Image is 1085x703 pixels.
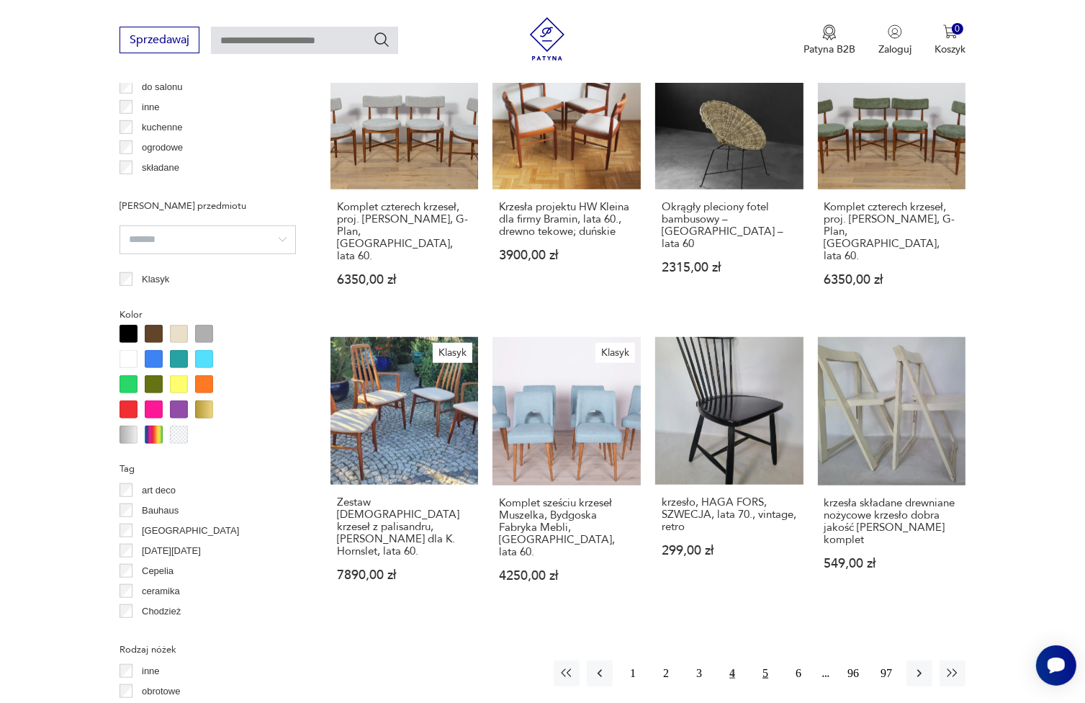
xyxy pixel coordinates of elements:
[873,661,899,686] button: 97
[142,140,183,156] p: ogrodowe
[142,120,182,135] p: kuchenne
[662,496,797,533] h3: krzesło, HAGA FORS, SZWECJA, lata 70., vintage, retro
[1036,645,1076,686] iframe: Smartsupp widget button
[653,661,679,686] button: 2
[878,24,911,56] button: Zaloguj
[337,274,472,286] p: 6350,00 zł
[818,337,966,610] a: krzesła składane drewniane nożycowe krzesło dobra jakość ALDO JACOBER kompletkrzesła składane dre...
[337,201,472,262] h3: Komplet czterech krzeseł, proj. [PERSON_NAME], G-Plan, [GEOGRAPHIC_DATA], lata 60.
[662,261,797,274] p: 2315,00 zł
[526,17,569,61] img: Patyna - sklep z meblami i dekoracjami vintage
[330,337,479,610] a: KlasykZestaw duńskich krzeseł z palisandru, Niels Koefoed dla K. Hornslet, lata 60.Zestaw [DEMOGR...
[142,99,160,115] p: inne
[818,41,966,314] a: KlasykKomplet czterech krzeseł, proj. I. Kofod-Larsen, G-Plan, Wielka Brytania, lata 60.Komplet c...
[785,661,811,686] button: 6
[499,497,634,558] h3: Komplet sześciu krzeseł Muszelka, Bydgoska Fabryka Mebli, [GEOGRAPHIC_DATA], lata 60.
[120,36,199,46] a: Sprzedawaj
[686,661,712,686] button: 3
[142,684,180,699] p: obrotowe
[142,160,179,176] p: składane
[655,337,803,610] a: krzesło, HAGA FORS, SZWECJA, lata 70., vintage, retrokrzesło, HAGA FORS, SZWECJA, lata 70., vinta...
[120,27,199,53] button: Sprzedawaj
[803,24,855,56] a: Ikona medaluPatyna B2B
[803,42,855,56] p: Patyna B2B
[142,563,174,579] p: Cepelia
[330,41,479,314] a: KlasykKomplet czterech krzeseł, proj. I. Kofod-Larsen, G-Plan, Wielka Brytania, lata 60.Komplet c...
[878,42,911,56] p: Zaloguj
[373,31,390,48] button: Szukaj
[120,307,296,323] p: Kolor
[492,41,641,314] a: Krzesła projektu HW Kleina dla firmy Bramin, lata 60., drewno tekowe; duńskieKrzesła projektu HW ...
[499,201,634,238] h3: Krzesła projektu HW Kleina dla firmy Bramin, lata 60., drewno tekowe; duńskie
[142,543,201,559] p: [DATE][DATE]
[824,201,960,262] h3: Komplet czterech krzeseł, proj. [PERSON_NAME], G-Plan, [GEOGRAPHIC_DATA], lata 60.
[935,24,965,56] button: 0Koszyk
[840,661,866,686] button: 96
[803,24,855,56] button: Patyna B2B
[935,42,965,56] p: Koszyk
[499,249,634,261] p: 3900,00 zł
[120,198,296,214] p: [PERSON_NAME] przedmiotu
[620,661,646,686] button: 1
[337,496,472,558] h3: Zestaw [DEMOGRAPHIC_DATA] krzeseł z palisandru, [PERSON_NAME] dla K. Hornslet, lata 60.
[492,337,641,610] a: KlasykKomplet sześciu krzeseł Muszelka, Bydgoska Fabryka Mebli, Polska, lata 60.Komplet sześciu k...
[952,23,964,35] div: 0
[120,642,296,658] p: Rodzaj nóżek
[120,461,296,477] p: Tag
[822,24,837,40] img: Ikona medalu
[142,604,181,619] p: Chodzież
[752,661,778,686] button: 5
[662,201,797,250] h3: Okrągły pleciony fotel bambusowy – [GEOGRAPHIC_DATA] – lata 60
[337,569,472,581] p: 7890,00 zł
[142,79,182,95] p: do salonu
[943,24,958,39] img: Ikona koszyka
[142,503,179,519] p: Bauhaus
[888,24,902,39] img: Ikonka użytkownika
[719,661,745,686] button: 4
[142,624,178,640] p: Ćmielów
[142,583,180,599] p: ceramika
[662,545,797,557] p: 299,00 zł
[655,41,803,314] a: Okrągły pleciony fotel bambusowy – Niemcy – lata 60Okrągły pleciony fotel bambusowy – [GEOGRAPHIC...
[142,663,160,679] p: inne
[824,274,960,286] p: 6350,00 zł
[142,483,176,498] p: art deco
[824,558,960,570] p: 549,00 zł
[142,523,239,539] p: [GEOGRAPHIC_DATA]
[142,272,169,287] p: Klasyk
[142,180,171,196] p: taboret
[499,570,634,582] p: 4250,00 zł
[824,497,960,546] h3: krzesła składane drewniane nożycowe krzesło dobra jakość [PERSON_NAME] komplet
